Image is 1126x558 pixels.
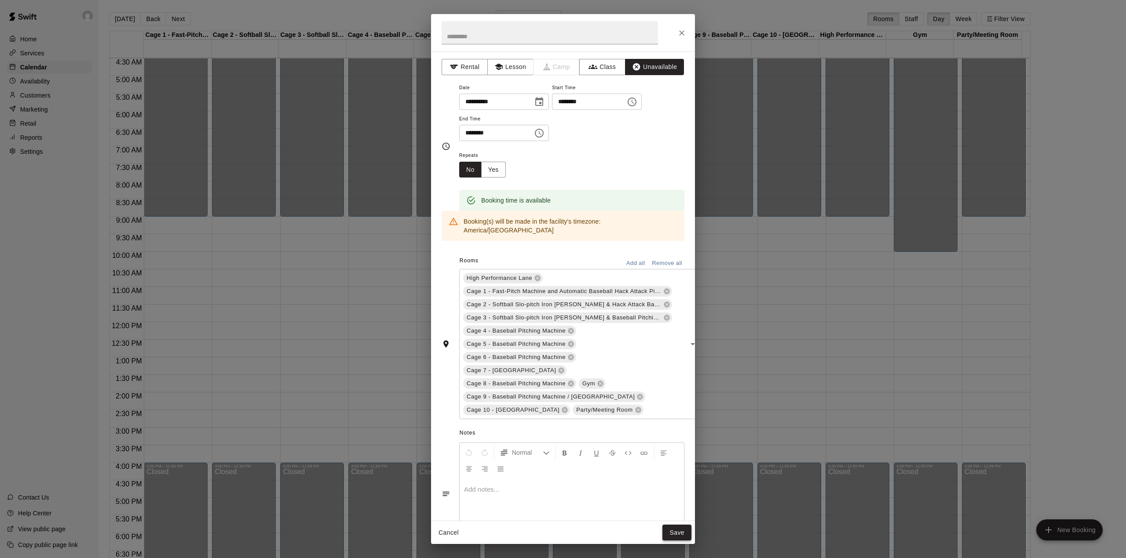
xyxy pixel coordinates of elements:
[463,339,576,349] div: Cage 5 - Baseball Pitching Machine
[636,445,651,460] button: Insert Link
[463,273,543,283] div: High Performance Lane
[687,338,699,350] button: Open
[463,379,569,388] span: Cage 8 - Baseball Pitching Machine
[579,59,625,75] button: Class
[557,445,572,460] button: Format Bold
[605,445,620,460] button: Format Strikethrough
[573,405,643,415] div: Party/Meeting Room
[463,352,576,362] div: Cage 6 - Baseball Pitching Machine
[496,445,553,460] button: Formatting Options
[442,59,488,75] button: Rental
[493,460,508,476] button: Justify Align
[459,162,482,178] button: No
[674,25,690,41] button: Close
[579,378,606,389] div: Gym
[463,405,570,415] div: Cage 10 - [GEOGRAPHIC_DATA]
[463,286,672,297] div: Cage 1 - Fast-Pitch Machine and Automatic Baseball Hack Attack Pitching Machine
[463,353,569,362] span: Cage 6 - Baseball Pitching Machine
[477,460,492,476] button: Right Align
[625,59,684,75] button: Unavailable
[463,392,638,401] span: Cage 9 - Baseball Pitching Machine / [GEOGRAPHIC_DATA]
[656,445,671,460] button: Left Align
[463,326,576,336] div: Cage 4 - Baseball Pitching Machine
[460,257,479,264] span: Rooms
[460,426,684,440] span: Notes
[463,287,665,296] span: Cage 1 - Fast-Pitch Machine and Automatic Baseball Hack Attack Pitching Machine
[442,142,450,151] svg: Timing
[552,82,642,94] span: Start Time
[463,299,672,310] div: Cage 2 - Softball Slo-pitch Iron [PERSON_NAME] & Hack Attack Baseball Pitching Machine
[573,445,588,460] button: Format Italics
[589,445,604,460] button: Format Underline
[463,313,665,322] span: Cage 3 - Softball Slo-pitch Iron [PERSON_NAME] & Baseball Pitching Machine
[463,274,536,283] span: High Performance Lane
[463,378,576,389] div: Cage 8 - Baseball Pitching Machine
[621,445,636,460] button: Insert Code
[435,525,463,541] button: Cancel
[463,312,672,323] div: Cage 3 - Softball Slo-pitch Iron [PERSON_NAME] & Baseball Pitching Machine
[463,300,665,309] span: Cage 2 - Softball Slo-pitch Iron [PERSON_NAME] & Hack Attack Baseball Pitching Machine
[512,448,543,457] span: Normal
[461,460,476,476] button: Center Align
[463,340,569,348] span: Cage 5 - Baseball Pitching Machine
[464,214,677,238] div: Booking(s) will be made in the facility's timezone: America/[GEOGRAPHIC_DATA]
[481,162,506,178] button: Yes
[579,379,599,388] span: Gym
[442,489,450,498] svg: Notes
[662,525,691,541] button: Save
[477,445,492,460] button: Redo
[534,59,580,75] span: Camps can only be created in the Services page
[459,150,513,162] span: Repeats
[650,257,684,270] button: Remove all
[463,406,563,414] span: Cage 10 - [GEOGRAPHIC_DATA]
[623,93,641,111] button: Choose time, selected time is 9:00 AM
[530,124,548,142] button: Choose time, selected time is 4:00 PM
[463,326,569,335] span: Cage 4 - Baseball Pitching Machine
[487,59,534,75] button: Lesson
[621,257,650,270] button: Add all
[459,162,506,178] div: outlined button group
[481,192,551,208] div: Booking time is available
[463,366,559,375] span: Cage 7 - [GEOGRAPHIC_DATA]
[459,113,549,125] span: End Time
[442,340,450,348] svg: Rooms
[461,445,476,460] button: Undo
[463,365,567,376] div: Cage 7 - [GEOGRAPHIC_DATA]
[530,93,548,111] button: Choose date, selected date is Apr 5, 2026
[459,82,549,94] span: Date
[573,406,636,414] span: Party/Meeting Room
[463,391,645,402] div: Cage 9 - Baseball Pitching Machine / [GEOGRAPHIC_DATA]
